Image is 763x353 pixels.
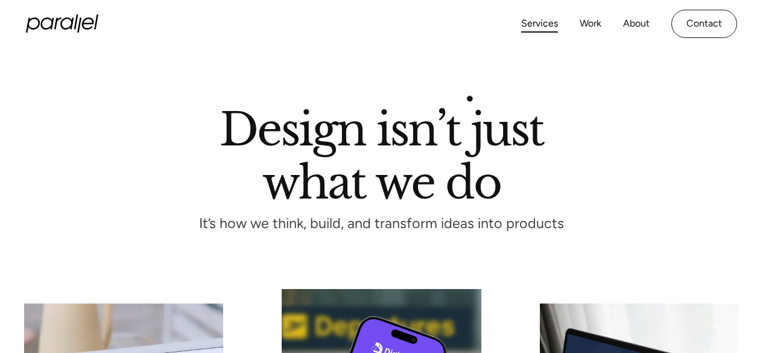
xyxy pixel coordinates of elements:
[220,108,544,199] h1: Design isn’t just what we do
[175,218,589,229] p: It’s how we think, build, and transform ideas into products
[26,14,98,33] a: home
[521,15,558,33] a: Services
[671,10,737,38] a: Contact
[580,15,601,33] a: Work
[623,15,650,33] a: About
